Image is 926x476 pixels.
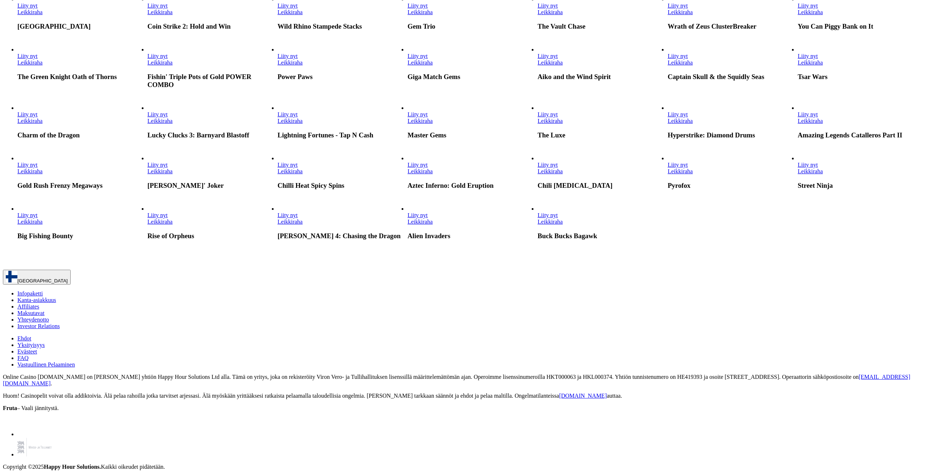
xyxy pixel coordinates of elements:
h3: Coin Strike 2: Hold and Win [148,22,273,30]
a: The Vault Chase [537,9,562,15]
h3: Alien Invaders [407,232,533,240]
article: Jack Hammer 4: Chasing the Dragon [278,206,403,240]
a: Big Fishing Bounty [17,219,42,225]
a: Big Fishing Bounty [17,212,38,218]
span: Liity nyt [278,53,298,59]
a: Evästeet [17,348,37,355]
h3: Master Gems [407,131,533,139]
a: Lucky Clucks 3: Barnyard Blastoff [148,111,168,117]
article: Pyrofox [668,155,793,190]
a: Yksityisyys [17,342,45,348]
article: Amazing Legends Catalleros Part II [798,105,923,139]
h3: The Luxe [537,131,663,139]
a: Wild Rhino Stampede Stacks [278,9,303,15]
article: Buck Bucks Bagawk [537,206,663,240]
span: Liity nyt [537,212,558,218]
span: Liity nyt [148,3,168,9]
a: Charm of the Dragon [17,118,42,124]
span: Liity nyt [407,3,428,9]
h3: Aiko and the Wind Spirit [537,73,663,81]
a: Kanta-asiakkuus [17,297,56,303]
a: Jack Hammer 4: Chasing the Dragon [278,212,298,218]
a: Street Ninja [798,162,818,168]
a: Lightning Fortunes - Tap N Cash [278,118,303,124]
a: Chilli Heat Spicy Spins [278,168,303,174]
h3: Wrath of Zeus ClusterBreaker [668,22,793,30]
a: Pyrofox [668,168,693,174]
span: Liity nyt [407,53,428,59]
a: Tsar Wars [798,53,818,59]
a: Infopaketti [17,290,43,297]
a: Rise of Orpheus [148,212,168,218]
span: Yhteydenotto [17,316,49,323]
span: Liity nyt [798,162,818,168]
h3: Pyrofox [668,182,793,190]
h3: [GEOGRAPHIC_DATA] [17,22,143,30]
span: Liity nyt [668,53,688,59]
h3: Gold Rush Frenzy Megaways [17,182,143,190]
a: FAQ [17,355,29,361]
article: Charm of the Dragon [17,105,143,139]
span: Liity nyt [17,162,38,168]
a: Amazing Legends Catalleros Part II [798,111,818,117]
span: Liity nyt [17,53,38,59]
article: Aiko and the Wind Spirit [537,46,663,81]
span: Liity nyt [798,3,818,9]
a: The Vault Chase [537,3,558,9]
a: Aiko and the Wind Spirit [537,59,562,66]
a: Sugar Park [17,9,42,15]
h3: Lightning Fortunes - Tap N Cash [278,131,403,139]
article: Alien Invaders [407,206,533,240]
span: Liity nyt [798,53,818,59]
span: Liity nyt [278,3,298,9]
a: Giga Match Gems [407,53,428,59]
h3: Gem Trio [407,22,533,30]
span: Liity nyt [537,3,558,9]
span: Liity nyt [537,162,558,168]
a: Fishin' Triple Pots of Gold POWER COMBO [148,59,173,66]
h3: Chilli Heat Spicy Spins [278,182,403,190]
a: Ehdot [17,335,31,342]
article: Aztec Inferno: Gold Eruption [407,155,533,190]
h3: Giga Match Gems [407,73,533,81]
span: [GEOGRAPHIC_DATA] [17,278,68,283]
h3: The Vault Chase [537,22,663,30]
h3: Hyperstrike: Diamond Drums [668,131,793,139]
h3: Lucky Clucks 3: Barnyard Blastoff [148,131,273,139]
article: Fishin' Triple Pots of Gold POWER COMBO [148,46,273,89]
a: The Green Knight Oath of Thorns [17,59,42,66]
article: Rise of Orpheus [148,206,273,240]
span: Liity nyt [148,111,168,117]
a: Gold Rush Frenzy Megaways [17,162,38,168]
article: The Luxe [537,105,663,139]
a: Amazing Legends Catalleros Part II [798,118,823,124]
button: [GEOGRAPHIC_DATA]chevron-down icon [3,270,71,285]
span: Liity nyt [537,111,558,117]
article: Cashin' Joker [148,155,273,190]
p: Huom! Casinopelit voivat olla addiktoivia. Älä pelaa rahoilla jotka tarvitset arjessasi. Älä myös... [3,393,923,399]
span: Liity nyt [278,162,298,168]
a: Lightning Fortunes - Tap N Cash [278,111,298,117]
a: Lucky Clucks 3: Barnyard Blastoff [148,118,173,124]
h3: Street Ninja [798,182,923,190]
article: Hyperstrike: Diamond Drums [668,105,793,139]
span: Liity nyt [668,111,688,117]
a: Aztec Inferno: Gold Eruption [407,168,432,174]
a: Wrath of Zeus ClusterBreaker [668,3,688,9]
a: Hyperstrike: Diamond Drums [668,118,693,124]
a: Chili Poppers [537,168,562,174]
h3: Buck Bucks Bagawk [537,232,663,240]
article: Lucky Clucks 3: Barnyard Blastoff [148,105,273,139]
a: Alien Invaders [407,212,428,218]
h3: Captain Skull & the Squidly Seas [668,73,793,81]
a: Coin Strike 2: Hold and Win [148,3,168,9]
p: Copyright ©2025 Kaikki oikeudet pidätetään. [3,464,923,470]
article: Power Paws [278,46,403,81]
nav: Secondary [3,290,923,368]
span: Liity nyt [148,212,168,218]
span: Liity nyt [17,212,38,218]
h3: Tsar Wars [798,73,923,81]
a: The Luxe [537,111,558,117]
a: maksu-ja-tolliamet [17,451,51,458]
